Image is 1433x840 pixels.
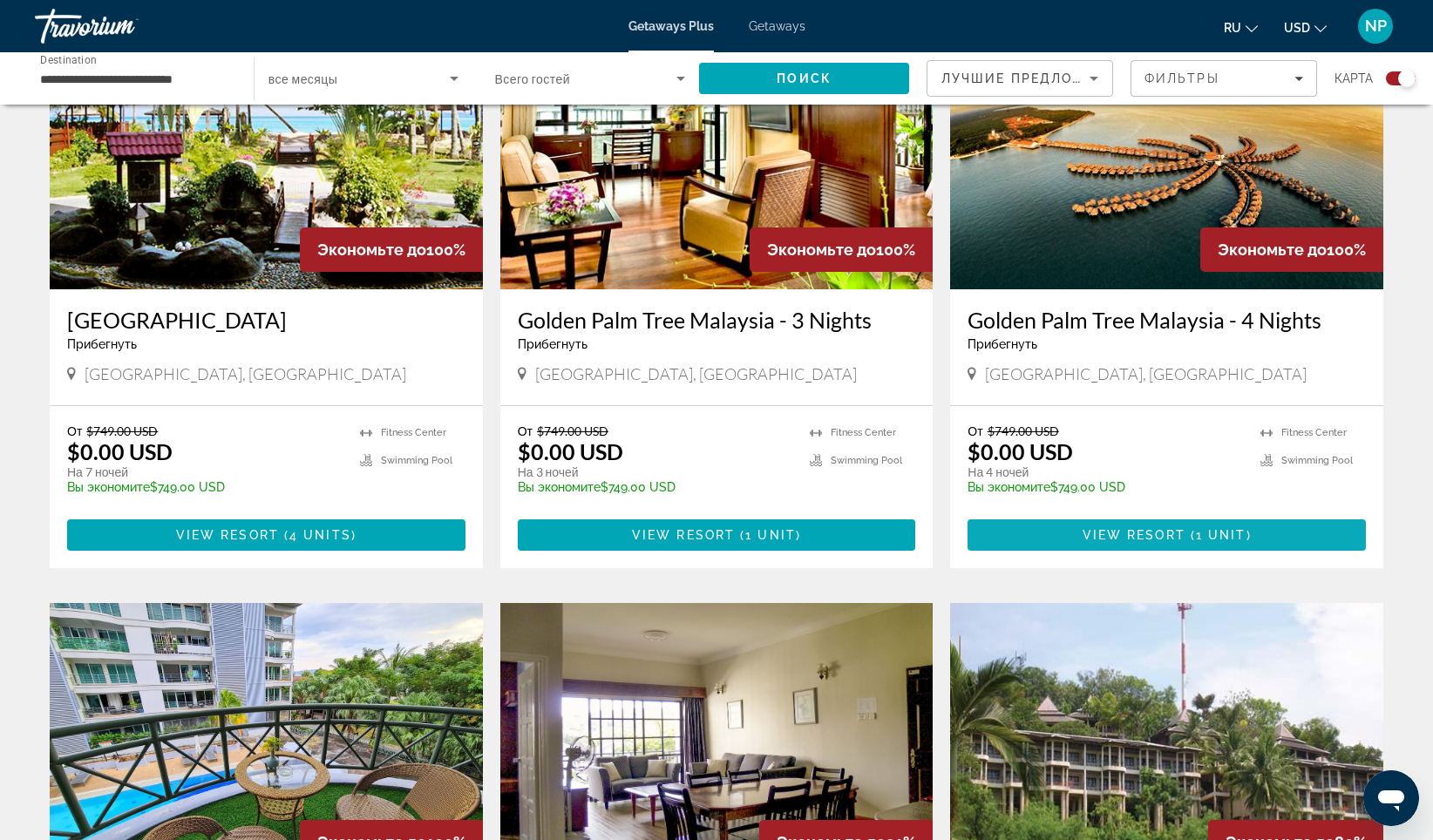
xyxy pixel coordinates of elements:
p: $0.00 USD [67,438,173,464]
button: User Menu [1353,8,1398,44]
span: Fitness Center [1281,427,1347,438]
input: Select destination [40,69,231,90]
span: Экономьте до [317,240,426,259]
img: Golden Palm Tree Malaysia - 3 Nights [500,10,934,289]
span: [GEOGRAPHIC_DATA], [GEOGRAPHIC_DATA] [535,364,857,383]
span: От [968,423,982,438]
mat-select: Sort by [941,68,1098,89]
p: На 3 ночей [518,464,793,480]
span: Вы экономите [968,480,1050,494]
div: 100% [1200,227,1383,272]
span: View Resort [632,528,735,542]
iframe: Schaltfläche zum Öffnen des Messaging-Fensters [1363,770,1419,826]
span: 4 units [289,528,351,542]
span: Swimming Pool [381,455,452,466]
span: NP [1365,17,1387,35]
p: $749.00 USD [518,480,793,494]
p: $749.00 USD [67,480,343,494]
span: View Resort [176,528,279,542]
span: 1 unit [1196,528,1246,542]
button: Filters [1131,60,1317,97]
span: карта [1335,66,1373,91]
button: Change language [1224,15,1258,40]
span: Всего гостей [495,72,570,86]
a: Getaways Plus [628,19,714,33]
span: все месяцы [268,72,338,86]
p: На 4 ночей [968,464,1243,480]
a: Golden Palm Tree Malaysia - 3 Nights [518,307,916,333]
span: $749.00 USD [988,423,1059,438]
span: Вы экономите [67,480,150,494]
img: Golden Palm Tree Malaysia - 4 Nights [950,10,1383,289]
a: Golden Palm Tree Malaysia - 4 Nights [968,307,1366,333]
button: Search [699,63,909,94]
span: [GEOGRAPHIC_DATA], [GEOGRAPHIC_DATA] [985,364,1307,383]
span: [GEOGRAPHIC_DATA], [GEOGRAPHIC_DATA] [85,364,406,383]
span: Destination [40,53,97,65]
span: $749.00 USD [86,423,158,438]
span: USD [1284,21,1310,35]
a: Travorium [35,3,209,49]
div: 100% [750,227,933,272]
a: Getaways [749,19,805,33]
span: Поиск [777,71,832,85]
span: ( ) [735,528,801,542]
span: Экономьте до [767,240,876,259]
a: [GEOGRAPHIC_DATA] [67,307,465,333]
p: $0.00 USD [518,438,623,464]
p: На 7 ночей [67,464,343,480]
span: От [518,423,533,438]
span: ru [1224,21,1241,35]
span: Swimming Pool [831,455,902,466]
span: 1 unit [745,528,796,542]
img: Berjaya Tioman Resort [50,10,483,289]
span: Fitness Center [831,427,896,438]
span: Вы экономите [518,480,601,494]
p: $749.00 USD [968,480,1243,494]
div: 100% [300,227,483,272]
span: Прибегнуть [518,337,587,351]
button: View Resort(4 units) [67,519,465,551]
span: Лучшие предложения [941,71,1127,85]
span: Прибегнуть [968,337,1037,351]
button: Change currency [1284,15,1327,40]
span: Фильтры [1144,71,1219,85]
span: View Resort [1083,528,1185,542]
span: Fitness Center [381,427,446,438]
span: Прибегнуть [67,337,137,351]
span: $749.00 USD [537,423,608,438]
button: View Resort(1 unit) [518,519,916,551]
span: Экономьте до [1218,240,1327,259]
span: Swimming Pool [1281,455,1353,466]
span: ( ) [279,528,357,542]
span: ( ) [1185,528,1252,542]
p: $0.00 USD [968,438,1073,464]
button: View Resort(1 unit) [968,519,1366,551]
span: От [67,423,82,438]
